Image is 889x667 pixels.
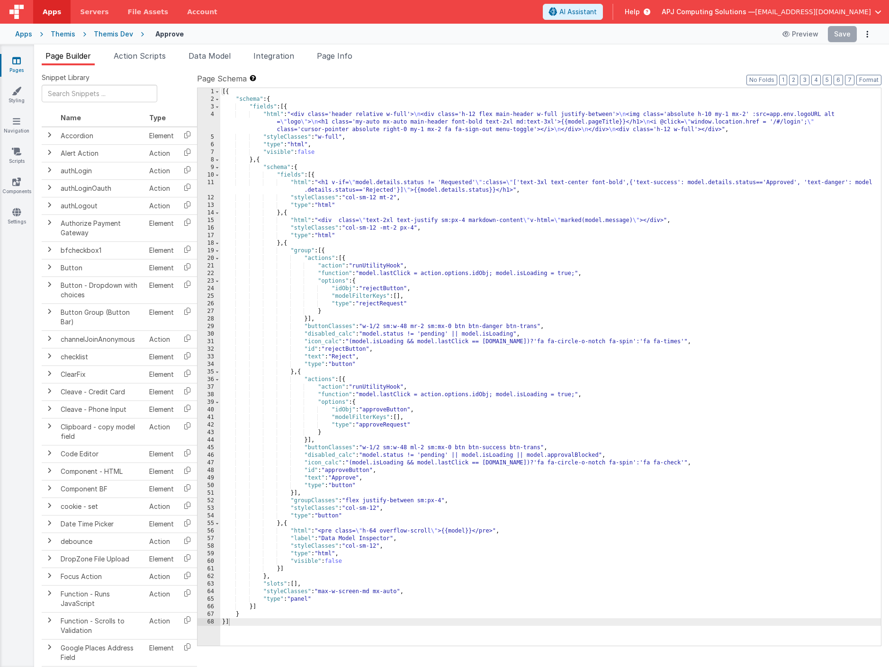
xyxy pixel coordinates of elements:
td: Authorize Payment Gateway [57,214,145,241]
div: 15 [198,217,220,224]
span: Page Builder [45,51,91,61]
td: authLogin [57,162,145,179]
div: Apps [15,29,32,39]
div: 60 [198,558,220,565]
div: 43 [198,429,220,436]
td: Focus Action [57,568,145,585]
button: 2 [789,75,798,85]
td: Function - Runs JavaScript [57,585,145,612]
td: Button - Dropdown with choices [57,276,145,303]
td: Element [145,214,178,241]
div: 37 [198,383,220,391]
td: Cleave - Credit Card [57,383,145,400]
span: APJ Computing Solutions — [662,7,755,17]
td: Alert Action [57,144,145,162]
td: Component BF [57,480,145,498]
td: Cleave - Phone Input [57,400,145,418]
span: Integration [253,51,294,61]
div: 68 [198,618,220,626]
div: 65 [198,596,220,603]
div: 52 [198,497,220,505]
button: APJ Computing Solutions — [EMAIL_ADDRESS][DOMAIN_NAME] [662,7,881,17]
td: Action [145,612,178,639]
td: Date Time Picker [57,515,145,533]
td: cookie - set [57,498,145,515]
td: debounce [57,533,145,550]
td: Google Places Address Field [57,639,145,666]
h4: Approve [155,30,184,37]
td: Element [145,365,178,383]
span: File Assets [128,7,169,17]
td: Action [145,568,178,585]
span: Name [61,114,81,122]
td: Element [145,241,178,259]
span: AI Assistant [559,7,597,17]
td: authLoginOauth [57,179,145,197]
button: No Folds [746,75,777,85]
div: 39 [198,399,220,406]
div: Themis [51,29,75,39]
div: 1 [198,88,220,96]
td: Action [145,197,178,214]
div: 66 [198,603,220,611]
div: 10 [198,171,220,179]
div: 8 [198,156,220,164]
span: Action Scripts [114,51,166,61]
button: Preview [777,27,824,42]
div: 61 [198,565,220,573]
div: 36 [198,376,220,383]
div: 25 [198,293,220,300]
button: 3 [800,75,809,85]
button: 4 [811,75,821,85]
div: 62 [198,573,220,580]
div: 58 [198,542,220,550]
div: 21 [198,262,220,270]
div: 49 [198,474,220,482]
button: AI Assistant [543,4,603,20]
span: [EMAIL_ADDRESS][DOMAIN_NAME] [755,7,871,17]
div: 26 [198,300,220,308]
div: 67 [198,611,220,618]
div: 59 [198,550,220,558]
div: 27 [198,308,220,315]
div: 64 [198,588,220,596]
div: 7 [198,149,220,156]
div: 57 [198,535,220,542]
input: Search Snippets ... [42,85,157,102]
button: Save [828,26,857,42]
td: Function - Scrolls to Validation [57,612,145,639]
span: Data Model [189,51,231,61]
button: Format [856,75,881,85]
div: Themis Dev [94,29,133,39]
td: Button Group (Button Bar) [57,303,145,330]
div: 3 [198,103,220,111]
div: 13 [198,202,220,209]
div: 24 [198,285,220,293]
td: Action [145,144,178,162]
td: Element [145,383,178,400]
div: 19 [198,247,220,255]
td: DropZone File Upload [57,550,145,568]
td: Element [145,259,178,276]
div: 11 [198,179,220,194]
td: Element [145,639,178,666]
div: 53 [198,505,220,512]
div: 30 [198,330,220,338]
div: 47 [198,459,220,467]
div: 23 [198,277,220,285]
td: Component - HTML [57,462,145,480]
td: Action [145,498,178,515]
td: authLogout [57,197,145,214]
div: 48 [198,467,220,474]
td: channelJoinAnonymous [57,330,145,348]
div: 46 [198,452,220,459]
td: bfcheckbox1 [57,241,145,259]
td: Element [145,515,178,533]
span: Apps [43,7,61,17]
div: 32 [198,346,220,353]
div: 44 [198,436,220,444]
div: 51 [198,489,220,497]
button: 7 [845,75,854,85]
td: Action [145,162,178,179]
span: Servers [80,7,108,17]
